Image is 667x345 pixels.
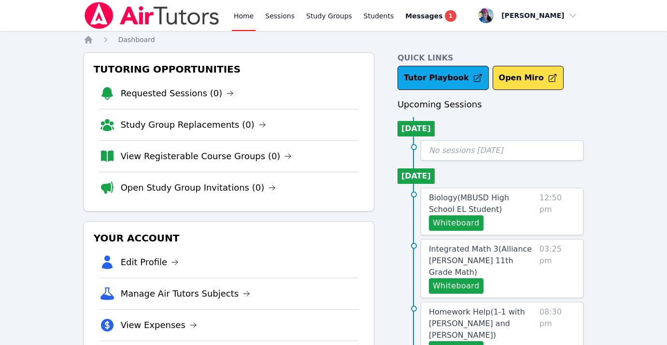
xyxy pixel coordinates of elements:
[118,36,155,44] span: Dashboard
[493,66,564,90] button: Open Miro
[121,318,197,332] a: View Expenses
[121,118,266,132] a: Study Group Replacements (0)
[429,307,525,340] span: Homework Help ( 1-1 with [PERSON_NAME] and [PERSON_NAME] )
[121,255,179,269] a: Edit Profile
[84,35,584,45] nav: Breadcrumb
[121,181,276,195] a: Open Study Group Invitations (0)
[121,287,251,300] a: Manage Air Tutors Subjects
[539,192,576,231] span: 12:50 pm
[429,243,536,278] a: Integrated Math 3(Alliance [PERSON_NAME] 11th Grade Math)
[397,168,435,184] li: [DATE]
[397,98,584,111] h3: Upcoming Sessions
[397,121,435,136] li: [DATE]
[429,193,509,214] span: Biology ( MBUSD High School EL Student )
[429,146,503,155] span: No sessions [DATE]
[429,244,532,277] span: Integrated Math 3 ( Alliance [PERSON_NAME] 11th Grade Math )
[92,229,366,247] h3: Your Account
[397,66,489,90] a: Tutor Playbook
[429,278,483,294] button: Whiteboard
[429,215,483,231] button: Whiteboard
[84,2,220,29] img: Air Tutors
[429,192,536,215] a: Biology(MBUSD High School EL Student)
[397,52,584,64] h4: Quick Links
[405,11,442,21] span: Messages
[121,150,292,163] a: View Registerable Course Groups (0)
[118,35,155,45] a: Dashboard
[445,10,456,22] span: 1
[429,306,536,341] a: Homework Help(1-1 with [PERSON_NAME] and [PERSON_NAME])
[92,60,366,78] h3: Tutoring Opportunities
[121,87,234,100] a: Requested Sessions (0)
[539,243,576,294] span: 03:25 pm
